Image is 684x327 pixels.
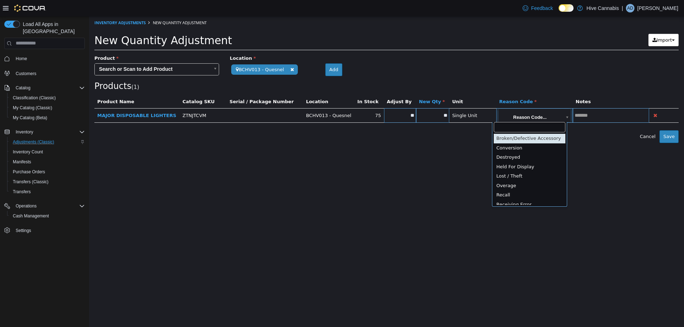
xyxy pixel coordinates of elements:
button: Cash Management [7,211,88,221]
img: Cova [14,5,46,12]
span: Purchase Orders [13,169,45,175]
span: Catalog [16,85,30,91]
button: Inventory Count [7,147,88,157]
span: Transfers (Classic) [13,179,48,185]
button: Transfers (Classic) [7,177,88,187]
nav: Complex example [4,51,85,254]
a: My Catalog (Classic) [10,104,55,112]
div: Broken/Defective Accessory [405,117,476,127]
span: Feedback [531,5,553,12]
a: Classification (Classic) [10,94,59,102]
p: [PERSON_NAME] [637,4,678,12]
span: AD [627,4,633,12]
button: Settings [1,225,88,236]
button: My Catalog (Beta) [7,113,88,123]
span: Settings [16,228,31,233]
button: Operations [1,201,88,211]
span: Purchase Orders [10,168,85,176]
button: Purchase Orders [7,167,88,177]
span: Customers [16,71,36,77]
button: Inventory [1,127,88,137]
a: Home [13,54,30,63]
div: Lost / Theft [405,155,476,165]
span: Operations [16,203,37,209]
div: Conversion [405,127,476,137]
button: Inventory [13,128,36,136]
a: Feedback [520,1,556,15]
span: Inventory [13,128,85,136]
div: Afton Deane [626,4,634,12]
a: Customers [13,69,39,78]
div: Held For Display [405,146,476,155]
span: Inventory [16,129,33,135]
span: Home [13,54,85,63]
p: Hive Cannabis [586,4,619,12]
span: Classification (Classic) [13,95,56,101]
div: Destroyed [405,136,476,146]
span: Cash Management [10,212,85,220]
a: Inventory Count [10,148,46,156]
span: Customers [13,69,85,78]
span: Settings [13,226,85,235]
span: Cash Management [13,213,49,219]
span: My Catalog (Classic) [10,104,85,112]
a: My Catalog (Beta) [10,114,50,122]
a: Adjustments (Classic) [10,138,57,146]
button: Catalog [1,83,88,93]
a: Cash Management [10,212,52,220]
input: Dark Mode [559,4,574,12]
a: Purchase Orders [10,168,48,176]
button: Classification (Classic) [7,93,88,103]
a: Manifests [10,158,34,166]
button: Home [1,53,88,64]
span: Manifests [13,159,31,165]
button: Transfers [7,187,88,197]
span: My Catalog (Classic) [13,105,52,111]
button: Manifests [7,157,88,167]
div: Overage [405,165,476,174]
button: Catalog [13,84,33,92]
span: Inventory Count [10,148,85,156]
span: Transfers (Classic) [10,178,85,186]
a: Transfers (Classic) [10,178,51,186]
span: Inventory Count [13,149,43,155]
div: Recall [405,174,476,184]
span: Catalog [13,84,85,92]
a: Transfers [10,188,33,196]
button: Customers [1,68,88,78]
span: My Catalog (Beta) [13,115,47,121]
span: Adjustments (Classic) [10,138,85,146]
button: My Catalog (Classic) [7,103,88,113]
a: Settings [13,226,34,235]
span: Classification (Classic) [10,94,85,102]
span: Transfers [10,188,85,196]
span: Manifests [10,158,85,166]
span: Home [16,56,27,62]
p: | [622,4,623,12]
button: Adjustments (Classic) [7,137,88,147]
div: Receiving Error [405,184,476,193]
button: Operations [13,202,40,210]
span: My Catalog (Beta) [10,114,85,122]
span: Load All Apps in [GEOGRAPHIC_DATA] [20,21,85,35]
span: Adjustments (Classic) [13,139,54,145]
span: Transfers [13,189,31,195]
span: Operations [13,202,85,210]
